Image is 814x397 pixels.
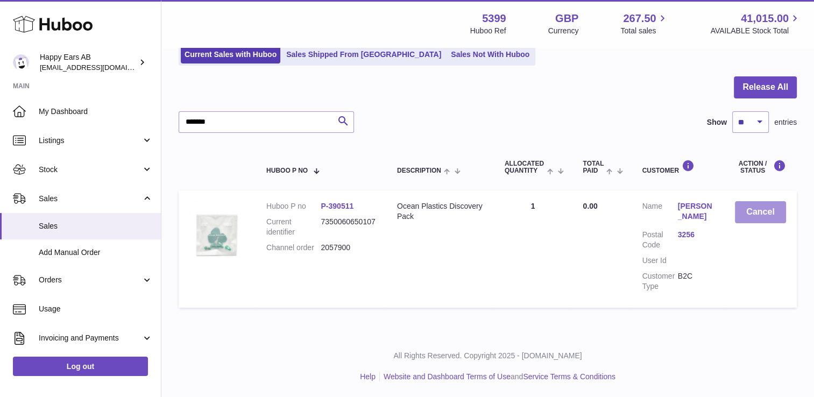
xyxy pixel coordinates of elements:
span: Listings [39,136,141,146]
div: Happy Ears AB [40,52,137,73]
a: 41,015.00 AVAILABLE Stock Total [710,11,801,36]
dd: 2057900 [321,243,375,253]
dt: User Id [642,256,677,266]
img: 3pl@happyearsearplugs.com [13,54,29,70]
label: Show [707,117,727,127]
span: entries [774,117,797,127]
div: Huboo Ref [470,26,506,36]
span: My Dashboard [39,107,153,117]
a: Website and Dashboard Terms of Use [384,372,511,381]
a: [PERSON_NAME] [678,201,713,222]
span: Total paid [583,160,604,174]
span: Description [397,167,441,174]
a: 3256 [678,230,713,240]
a: Sales Not With Huboo [447,46,533,63]
img: 53991642634710.jpg [189,201,243,268]
span: 0.00 [583,202,597,210]
span: Add Manual Order [39,247,153,258]
td: 1 [494,190,572,307]
dd: B2C [678,271,713,292]
span: Sales [39,194,141,204]
dt: Postal Code [642,230,677,250]
div: Action / Status [735,160,786,174]
a: Help [360,372,376,381]
a: P-390511 [321,202,353,210]
a: Current Sales with Huboo [181,46,280,63]
dt: Current identifier [266,217,321,237]
strong: GBP [555,11,578,26]
span: [EMAIL_ADDRESS][DOMAIN_NAME] [40,63,158,72]
dt: Huboo P no [266,201,321,211]
li: and [380,372,615,382]
p: All Rights Reserved. Copyright 2025 - [DOMAIN_NAME] [170,351,805,361]
button: Release All [734,76,797,98]
a: Service Terms & Conditions [523,372,615,381]
a: Log out [13,357,148,376]
span: Invoicing and Payments [39,333,141,343]
dt: Channel order [266,243,321,253]
strong: 5399 [482,11,506,26]
span: 267.50 [623,11,656,26]
span: Usage [39,304,153,314]
div: Ocean Plastics Discovery Pack [397,201,483,222]
dt: Customer Type [642,271,677,292]
span: Stock [39,165,141,175]
span: 41,015.00 [741,11,789,26]
span: ALLOCATED Quantity [505,160,544,174]
span: AVAILABLE Stock Total [710,26,801,36]
a: Sales Shipped From [GEOGRAPHIC_DATA] [282,46,445,63]
a: 267.50 Total sales [620,11,668,36]
span: Sales [39,221,153,231]
span: Total sales [620,26,668,36]
span: Orders [39,275,141,285]
dt: Name [642,201,677,224]
span: Huboo P no [266,167,308,174]
div: Currency [548,26,579,36]
dd: 7350060650107 [321,217,375,237]
div: Customer [642,160,713,174]
button: Cancel [735,201,786,223]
